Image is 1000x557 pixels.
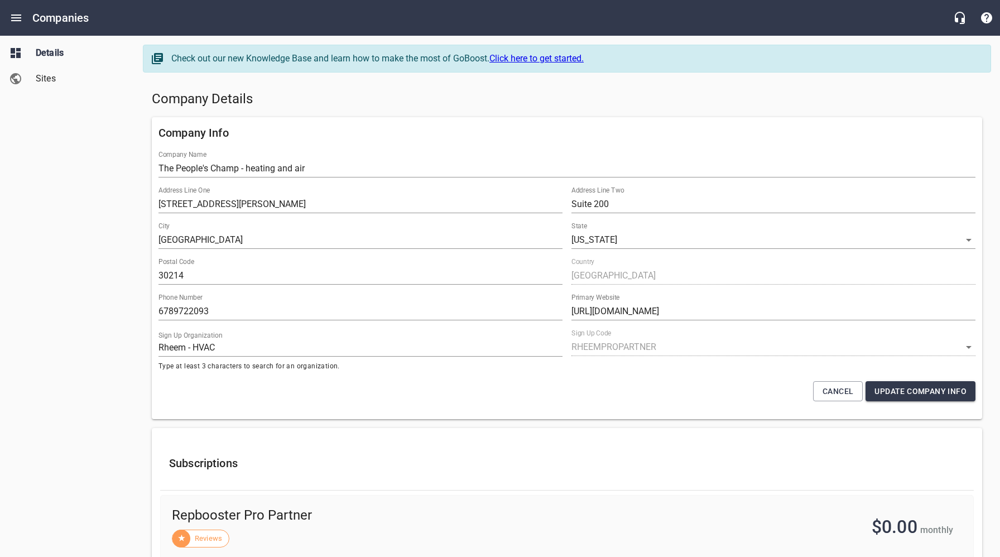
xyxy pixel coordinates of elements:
button: Cancel [813,381,863,402]
span: Type at least 3 characters to search for an organization. [158,361,562,372]
label: State [571,223,587,229]
label: Address Line One [158,187,210,194]
span: monthly [920,525,953,535]
span: Update Company Info [874,385,967,398]
button: Update Company Info [866,381,975,402]
h6: Company Info [158,124,975,142]
input: Start typing to search organizations [158,339,562,357]
h6: Subscriptions [169,454,965,472]
h6: Companies [32,9,89,27]
label: Sign Up Code [571,330,611,337]
label: Country [571,258,594,265]
div: Reviews [172,530,229,548]
a: Click here to get started. [489,53,584,64]
span: $0.00 [872,516,917,537]
button: Live Chat [946,4,973,31]
label: Postal Code [158,258,194,265]
label: City [158,223,170,229]
label: Primary Website [571,294,619,301]
span: Repbooster Pro Partner [172,507,583,525]
span: Cancel [823,385,853,398]
span: Details [36,46,121,60]
button: Open drawer [3,4,30,31]
h5: Company Details [152,90,982,108]
label: Address Line Two [571,187,624,194]
span: Sites [36,72,121,85]
label: Company Name [158,151,206,158]
span: Reviews [188,533,229,544]
label: Phone Number [158,294,203,301]
button: Support Portal [973,4,1000,31]
div: Check out our new Knowledge Base and learn how to make the most of GoBoost. [171,52,979,65]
